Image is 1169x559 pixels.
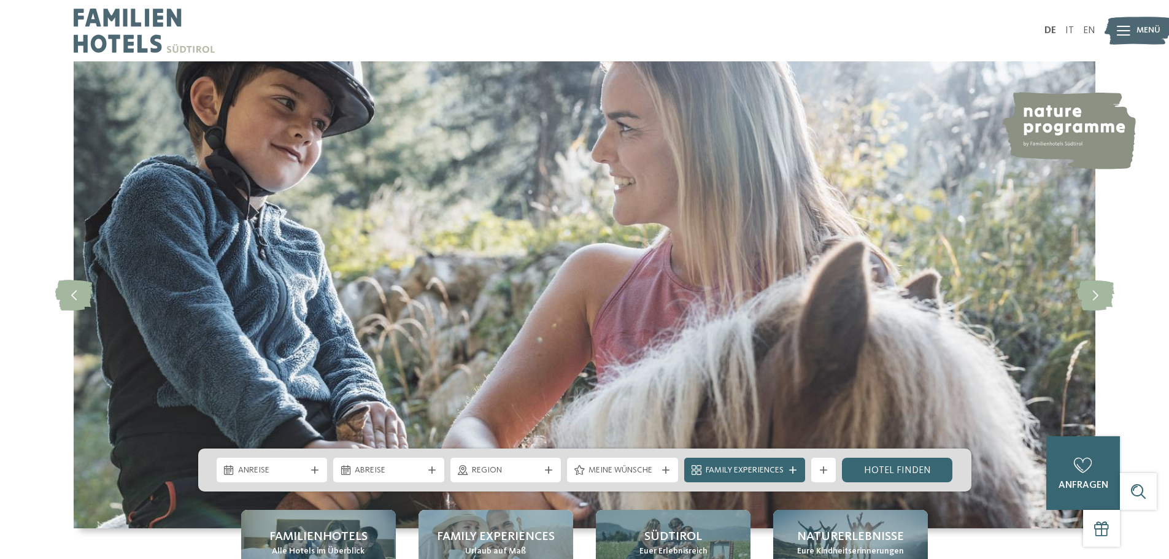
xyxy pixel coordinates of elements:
img: nature programme by Familienhotels Südtirol [1001,92,1136,169]
span: anfragen [1059,480,1108,490]
span: Meine Wünsche [588,465,657,477]
span: Menü [1136,25,1160,37]
span: Euer Erlebnisreich [639,546,708,558]
span: Anreise [238,465,306,477]
span: Region [472,465,540,477]
span: Family Experiences [706,465,784,477]
span: Südtirol [644,528,702,546]
span: Alle Hotels im Überblick [272,546,365,558]
span: Family Experiences [437,528,555,546]
a: Hotel finden [842,458,953,482]
a: DE [1044,26,1056,36]
span: Urlaub auf Maß [465,546,526,558]
a: IT [1065,26,1074,36]
span: Naturerlebnisse [797,528,904,546]
span: Abreise [355,465,423,477]
a: anfragen [1046,436,1120,510]
span: Familienhotels [269,528,368,546]
a: EN [1083,26,1095,36]
img: Familienhotels Südtirol: The happy family places [74,61,1095,528]
span: Eure Kindheitserinnerungen [797,546,904,558]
